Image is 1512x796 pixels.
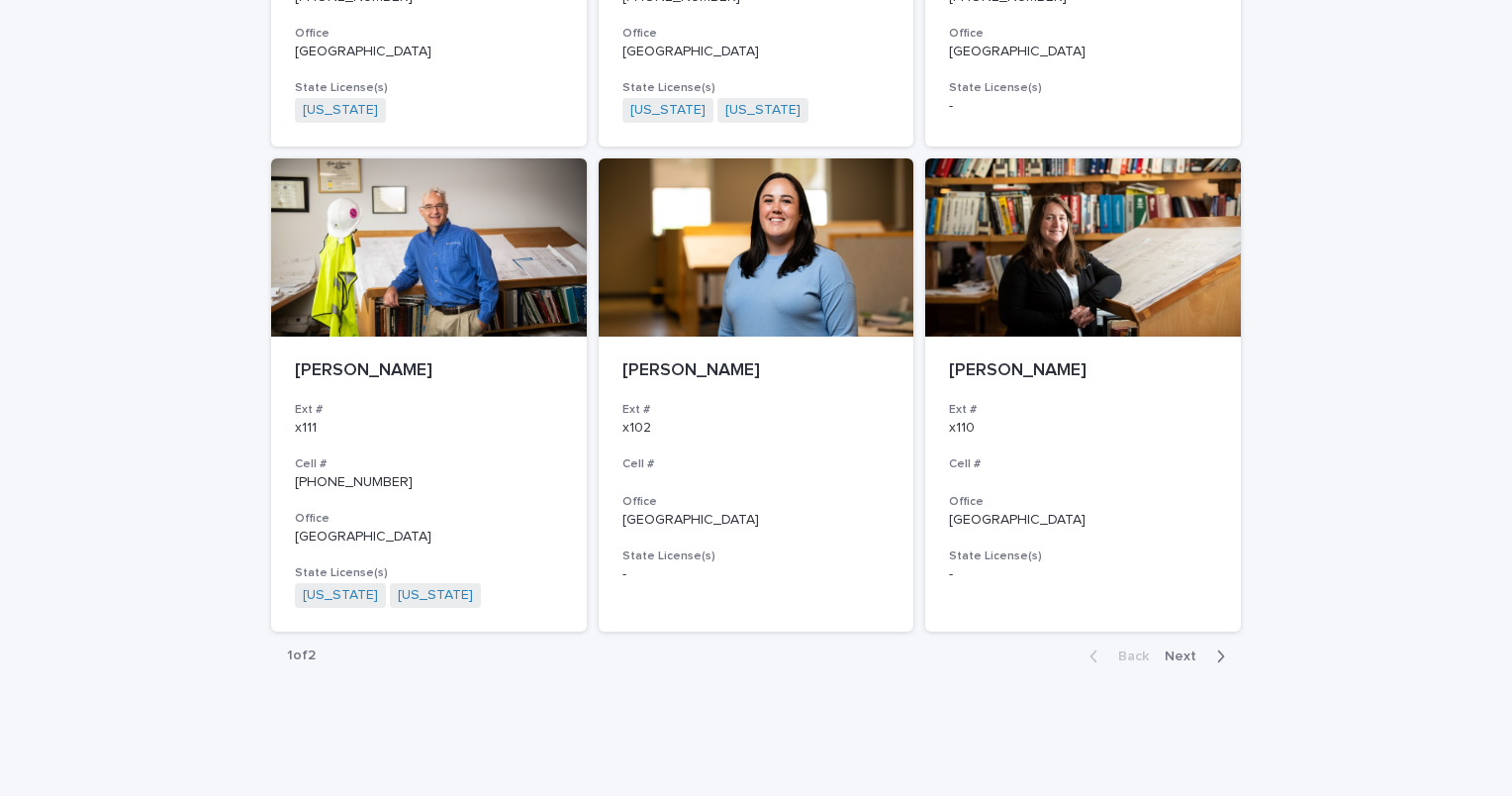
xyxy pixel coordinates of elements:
[1074,647,1157,665] button: Back
[295,529,563,546] p: [GEOGRAPHIC_DATA]
[1165,649,1208,663] span: Next
[949,512,1217,529] p: [GEOGRAPHIC_DATA]
[949,456,1217,472] h3: Cell #
[295,80,563,96] h3: State License(s)
[949,494,1217,510] h3: Office
[295,511,563,527] h3: Office
[622,512,891,529] p: [GEOGRAPHIC_DATA]
[949,548,1217,564] h3: State License(s)
[622,494,891,510] h3: Office
[295,26,563,42] h3: Office
[599,158,914,632] a: [PERSON_NAME]Ext #x102Cell #Office[GEOGRAPHIC_DATA]State License(s)-
[1157,647,1241,665] button: Next
[622,402,891,418] h3: Ext #
[949,421,975,435] a: x110
[949,80,1217,96] h3: State License(s)
[725,102,801,119] a: [US_STATE]
[622,456,891,472] h3: Cell #
[949,566,1217,583] p: -
[622,360,891,382] p: [PERSON_NAME]
[622,80,891,96] h3: State License(s)
[295,44,563,60] p: [GEOGRAPHIC_DATA]
[949,98,1217,115] p: -
[1106,649,1149,663] span: Back
[630,102,706,119] a: [US_STATE]
[271,158,587,632] a: [PERSON_NAME]Ext #x111Cell #[PHONE_NUMBER]Office[GEOGRAPHIC_DATA]State License(s)[US_STATE] [US_S...
[271,632,331,680] p: 1 of 2
[622,26,891,42] h3: Office
[949,360,1217,382] p: [PERSON_NAME]
[949,402,1217,418] h3: Ext #
[295,475,413,489] a: [PHONE_NUMBER]
[398,587,473,604] a: [US_STATE]
[295,456,563,472] h3: Cell #
[303,102,378,119] a: [US_STATE]
[295,421,317,435] a: x111
[295,565,563,581] h3: State License(s)
[949,26,1217,42] h3: Office
[622,44,891,60] p: [GEOGRAPHIC_DATA]
[925,158,1241,632] a: [PERSON_NAME]Ext #x110Cell #Office[GEOGRAPHIC_DATA]State License(s)-
[949,44,1217,60] p: [GEOGRAPHIC_DATA]
[295,360,563,382] p: [PERSON_NAME]
[622,421,651,435] a: x102
[295,402,563,418] h3: Ext #
[622,566,891,583] p: -
[303,587,378,604] a: [US_STATE]
[622,548,891,564] h3: State License(s)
